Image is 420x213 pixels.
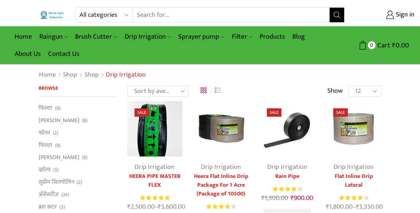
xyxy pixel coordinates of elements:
[77,179,82,186] span: (2)
[206,203,231,210] span: Rated out of 5
[355,8,415,22] a: Sign in
[127,201,155,212] bdi: 2,500.00
[121,28,175,45] a: Drip Irrigation
[326,202,381,212] span: –
[39,70,56,80] a: Home
[59,204,65,211] span: (3)
[53,166,59,174] span: (5)
[135,108,149,117] span: Sale
[55,105,61,112] span: (9)
[326,101,381,156] img: Flat Inline Drip Lateral
[133,8,330,22] input: Search for...
[260,101,315,156] img: Heera Rain Pipe
[368,41,376,49] span: 0
[256,28,289,45] a: Products
[273,185,297,193] span: Rated out of 5
[330,8,344,22] button: Search button
[356,201,359,212] span: ₹
[127,86,189,97] select: Shop order
[339,194,369,202] div: Rated 4.00 out of 5
[334,162,374,173] a: Drip Irrigation
[39,70,146,80] nav: Breadcrumb
[261,193,288,204] bdi: 1,500.00
[267,108,281,117] span: Sale
[326,201,353,212] bdi: 1,800.00
[175,28,228,45] a: Sprayer pump
[261,193,265,204] span: ₹
[206,203,236,210] div: Rated 4.21 out of 5
[392,40,409,51] bdi: 0.00
[201,162,241,173] a: Drip Irrigation
[267,162,307,173] a: Drip Irrigation
[82,117,87,124] span: (8)
[356,201,383,212] bdi: 3,350.00
[39,84,58,92] span: Browse
[53,129,58,137] span: (2)
[39,164,51,176] a: व्हाॅल्व
[127,202,183,212] span: –
[327,86,343,96] span: Show
[106,71,146,79] h1: Drip Irrigation
[127,201,131,212] span: ₹
[39,104,52,114] a: फिल्टर
[392,40,396,51] span: ₹
[39,115,79,127] a: [PERSON_NAME]
[11,28,36,45] a: Home
[289,28,308,45] a: Blog
[63,70,78,80] a: Shop
[44,45,83,62] a: Contact Us
[140,194,170,202] div: Rated 5.00 out of 5
[127,172,183,190] a: HEERA PIPE MASTER FLEX
[228,28,256,45] a: Filter
[55,142,61,149] span: (9)
[326,201,329,212] span: ₹
[158,201,185,212] bdi: 3,600.00
[71,28,121,45] a: Brush Cutter
[140,194,170,202] span: Rated out of 5
[39,127,50,139] a: फॉगर
[127,101,183,156] img: Heera Gold Krushi Pipe Black
[39,139,52,151] a: फिल्टर
[260,172,315,181] a: Rain Pipe
[273,185,302,193] div: Rated 4.13 out of 5
[376,40,390,50] span: Cart
[352,39,409,52] a: 0 Cart ₹0.00
[326,172,381,190] a: Flat Inline Drip Lateral
[193,101,249,156] img: Flat Inline
[291,193,294,204] span: ₹
[394,10,415,20] span: Sign in
[291,193,313,204] bdi: 900.00
[82,154,87,161] span: (8)
[11,45,44,62] a: About Us
[39,201,57,213] a: ब्रश कटर
[193,172,249,198] a: Heera Flat Inline Drip Package For 1 Acre (Package of 10500)
[39,188,59,201] a: अ‍ॅसेसरीज
[84,70,99,80] a: Shop
[339,194,363,202] span: Rated out of 5
[61,191,69,198] span: (24)
[36,28,71,45] a: Raingun
[39,151,79,164] a: [PERSON_NAME]
[39,176,74,188] a: सुप्रीम सिलपोलिन
[158,201,161,212] span: ₹
[333,108,348,117] span: Sale
[135,162,175,173] a: Drip Irrigation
